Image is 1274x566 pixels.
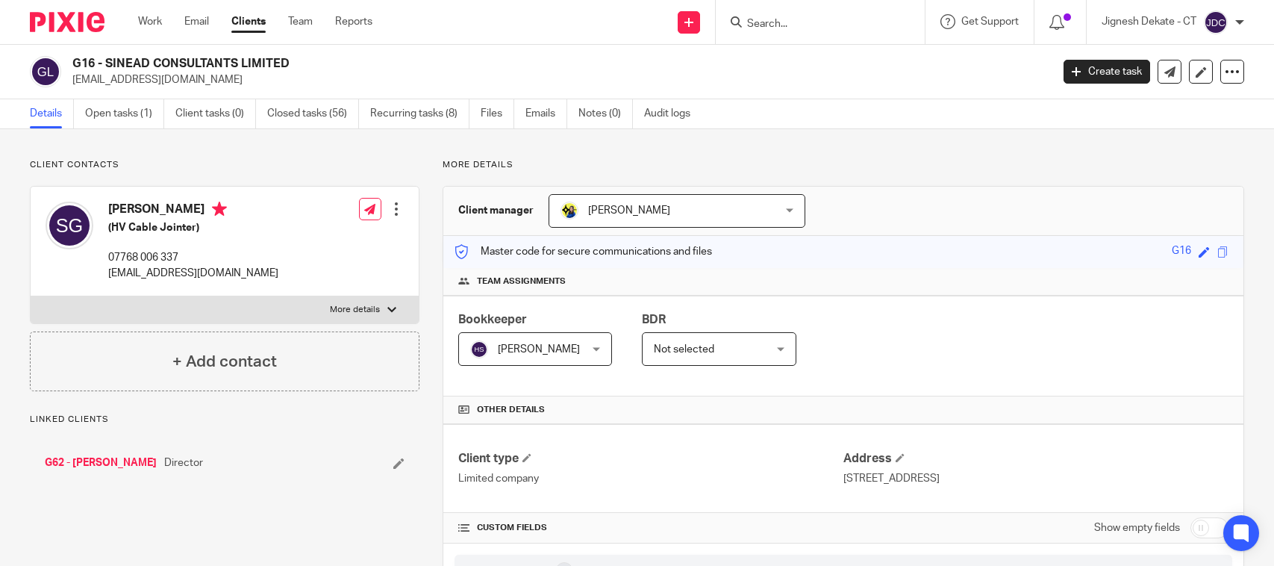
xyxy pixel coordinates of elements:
[1094,520,1180,535] label: Show empty fields
[108,266,278,281] p: [EMAIL_ADDRESS][DOMAIN_NAME]
[108,250,278,265] p: 07768 006 337
[45,455,157,470] a: G62 - [PERSON_NAME]
[644,99,702,128] a: Audit logs
[455,244,712,259] p: Master code for secure communications and files
[335,14,372,29] a: Reports
[525,99,567,128] a: Emails
[108,220,278,235] h5: (HV Cable Jointer)
[843,451,1228,467] h4: Address
[30,56,61,87] img: svg%3E
[184,14,209,29] a: Email
[654,344,714,355] span: Not selected
[458,314,527,326] span: Bookkeeper
[458,203,534,218] h3: Client manager
[443,159,1244,171] p: More details
[588,205,670,216] span: [PERSON_NAME]
[458,522,843,534] h4: CUSTOM FIELDS
[231,14,266,29] a: Clients
[746,18,880,31] input: Search
[1172,243,1191,261] div: G16
[843,471,1228,486] p: [STREET_ADDRESS]
[1204,10,1228,34] img: svg%3E
[961,16,1019,27] span: Get Support
[267,99,359,128] a: Closed tasks (56)
[30,414,419,426] p: Linked clients
[288,14,313,29] a: Team
[458,471,843,486] p: Limited company
[108,202,278,220] h4: [PERSON_NAME]
[561,202,578,220] img: Bobo-Starbridge%201.jpg
[642,314,666,326] span: BDR
[458,451,843,467] h4: Client type
[138,14,162,29] a: Work
[175,99,256,128] a: Client tasks (0)
[1064,60,1150,84] a: Create task
[370,99,469,128] a: Recurring tasks (8)
[481,99,514,128] a: Files
[164,455,203,470] span: Director
[46,202,93,249] img: svg%3E
[172,350,277,373] h4: + Add contact
[72,72,1041,87] p: [EMAIL_ADDRESS][DOMAIN_NAME]
[30,99,74,128] a: Details
[477,404,545,416] span: Other details
[72,56,847,72] h2: G16 - SINEAD CONSULTANTS LIMITED
[330,304,380,316] p: More details
[1102,14,1196,29] p: Jignesh Dekate - CT
[30,159,419,171] p: Client contacts
[498,344,580,355] span: [PERSON_NAME]
[85,99,164,128] a: Open tasks (1)
[30,12,104,32] img: Pixie
[212,202,227,217] i: Primary
[470,340,488,358] img: svg%3E
[578,99,633,128] a: Notes (0)
[477,276,566,287] span: Team assignments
